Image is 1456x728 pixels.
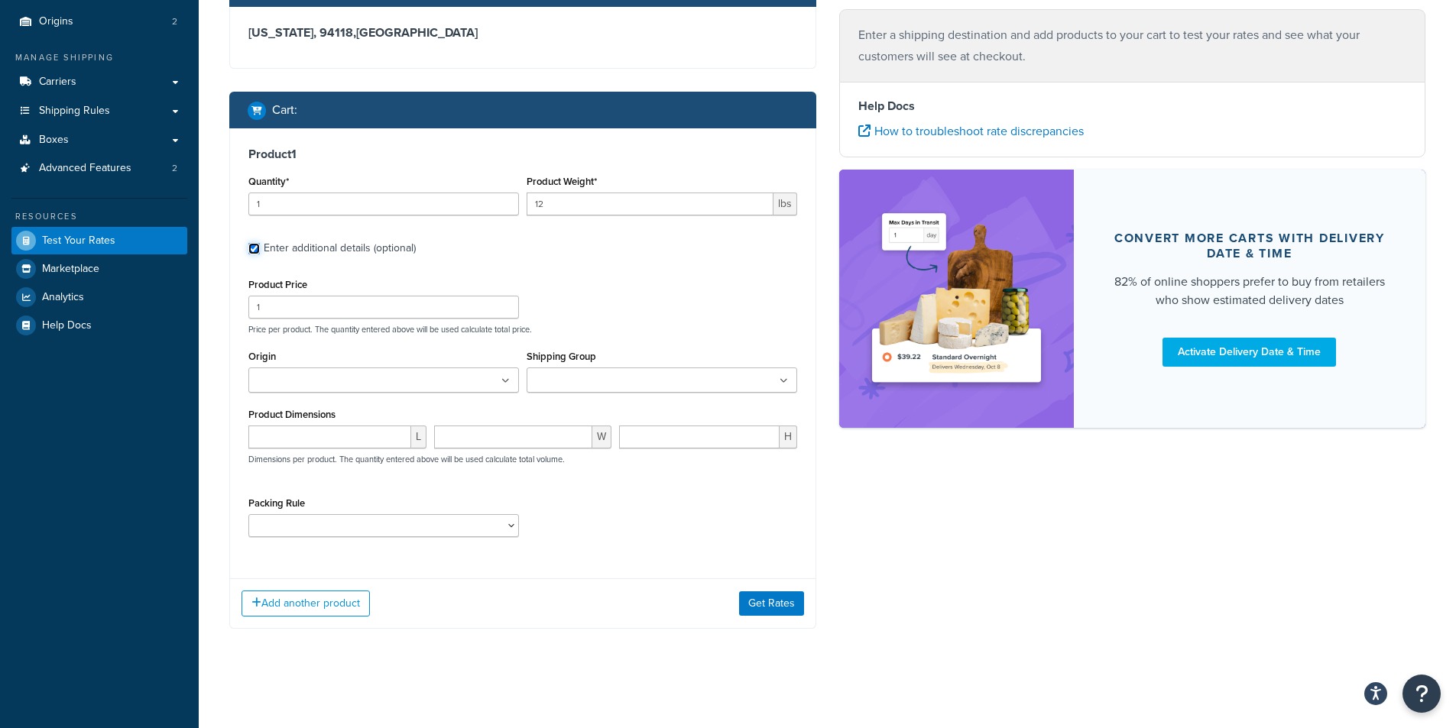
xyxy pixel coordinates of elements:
div: Convert more carts with delivery date & time [1111,231,1390,261]
h3: Product 1 [248,147,797,162]
span: Marketplace [42,263,99,276]
a: Help Docs [11,312,187,339]
span: lbs [773,193,797,215]
h4: Help Docs [858,97,1407,115]
img: feature-image-ddt-36eae7f7280da8017bfb280eaccd9c446f90b1fe08728e4019434db127062ab4.png [862,193,1051,405]
a: Marketplace [11,255,187,283]
a: How to troubleshoot rate discrepancies [858,122,1084,140]
h2: Cart : [272,103,297,117]
label: Quantity* [248,176,289,187]
label: Product Price [248,279,307,290]
div: 82% of online shoppers prefer to buy from retailers who show estimated delivery dates [1111,273,1390,309]
a: Analytics [11,283,187,311]
div: Resources [11,210,187,223]
h3: [US_STATE], 94118 , [GEOGRAPHIC_DATA] [248,25,797,40]
a: Origins2 [11,8,187,36]
a: Advanced Features2 [11,154,187,183]
span: 2 [172,15,177,28]
button: Add another product [242,590,370,616]
label: Product Weight* [527,176,597,187]
li: Advanced Features [11,154,187,183]
span: Analytics [42,291,84,304]
span: Shipping Rules [39,105,110,118]
a: Carriers [11,68,187,96]
p: Enter a shipping destination and add products to your cart to test your rates and see what your c... [858,24,1407,67]
button: Get Rates [739,591,804,616]
a: Activate Delivery Date & Time [1163,338,1336,367]
span: W [592,425,611,448]
span: Test Your Rates [42,235,115,248]
input: 0.00 [527,193,773,215]
p: Dimensions per product. The quantity entered above will be used calculate total volume. [245,454,565,464]
a: Test Your Rates [11,227,187,254]
span: Help Docs [42,319,92,332]
input: Enter additional details (optional) [248,243,260,254]
span: Advanced Features [39,162,131,175]
a: Boxes [11,126,187,154]
label: Origin [248,351,276,362]
span: L [411,425,426,448]
label: Packing Rule [248,497,305,509]
label: Product Dimensions [248,409,336,420]
input: 0.0 [248,193,519,215]
div: Manage Shipping [11,51,187,64]
span: Carriers [39,76,76,89]
div: Enter additional details (optional) [264,238,416,259]
a: Shipping Rules [11,97,187,125]
label: Shipping Group [527,351,596,362]
p: Price per product. The quantity entered above will be used calculate total price. [245,324,801,335]
li: Origins [11,8,187,36]
span: H [780,425,797,448]
button: Open Resource Center [1402,675,1441,713]
span: Boxes [39,134,69,147]
span: 2 [172,162,177,175]
span: Origins [39,15,73,28]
